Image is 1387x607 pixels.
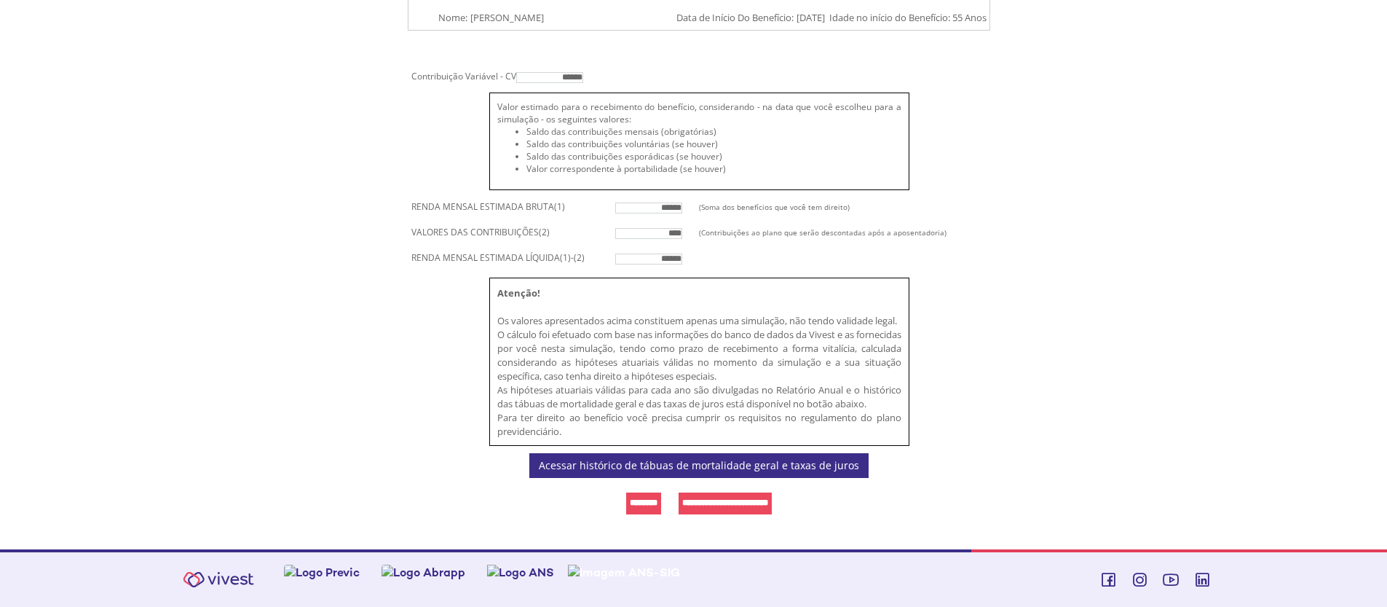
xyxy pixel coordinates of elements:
td: (Contribuições ao plano que serão descontadas após a aposentadoria) [699,219,990,245]
td: [DATE] [795,5,828,31]
td: VALORES DAS CONTRIBUIÇÕES(2) [408,219,612,245]
img: Logo ANS [487,565,554,580]
strong: Atenção! [497,286,540,299]
td: Data de Início Do Benefício: [674,5,795,31]
td: RENDA MENSAL ESTIMADA BRUTA(1) [408,194,612,219]
img: Imagem ANS-SIG [568,565,680,580]
td: Nome: [408,5,469,31]
div: Saldo das contribuições voluntárias (se houver) [526,138,901,150]
td: Contribuição Variável - CV [408,63,990,89]
font: Os valores apresentados acima constituem apenas uma simulação, não tendo validade legal. O cálcul... [497,314,901,438]
img: Logo Previc [284,565,360,580]
img: Logo Abrapp [382,565,465,580]
td: (Soma dos benefícios que você tem direito) [699,194,990,219]
div: Saldo das contribuições esporádicas (se houver) [526,150,901,162]
div: Saldo das contribuições mensais (obrigatórias) [526,125,901,138]
img: Vivest [175,563,262,596]
div: Valor estimado para o recebimento do benefício, considerando - na data que você escolheu para a s... [497,101,901,125]
td: RENDA MENSAL ESTIMADA LÍQUIDA(1)-(2) [408,245,612,270]
td: [PERSON_NAME] [469,5,675,31]
a: Acessar histórico de tábuas de mortalidade geral e taxas de juros [529,453,869,478]
td: Idade no início do Benefício: 55 Anos [828,5,990,31]
div: Valor correspondente à portabilidade (se houver) [526,162,901,175]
